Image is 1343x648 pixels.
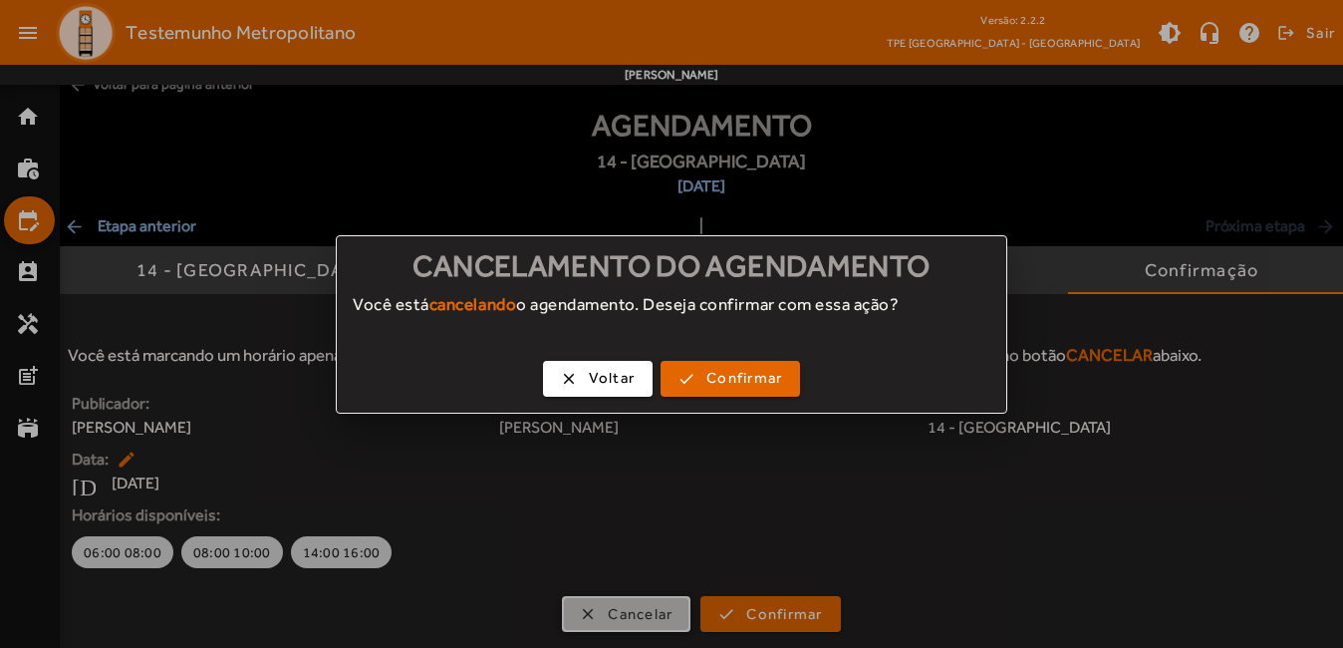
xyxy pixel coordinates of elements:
[706,367,782,390] span: Confirmar
[589,367,636,390] span: Voltar
[543,361,654,397] button: Voltar
[661,361,800,397] button: Confirmar
[412,248,930,283] span: Cancelamento do agendamento
[429,294,516,314] strong: cancelando
[337,292,1006,336] div: Você está o agendamento. Deseja confirmar com essa ação?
